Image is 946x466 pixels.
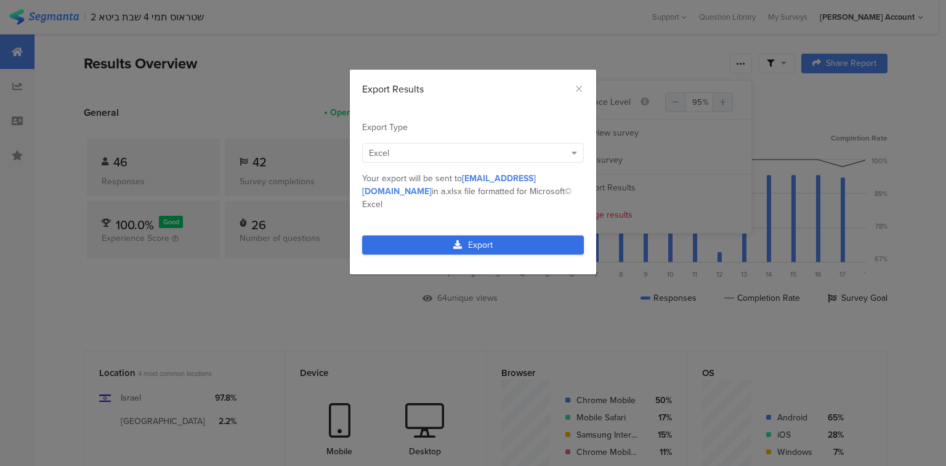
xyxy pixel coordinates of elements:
div: Your export will be sent to in a [362,172,584,211]
a: Export [362,235,584,255]
span: [EMAIL_ADDRESS][DOMAIN_NAME] [362,172,536,198]
div: dialog [350,70,596,274]
span: Excel [369,147,389,160]
span: .xlsx file formatted for Microsoft© Excel [362,185,572,211]
button: Close [574,82,584,96]
div: Export Results [362,82,584,96]
div: Export Type [362,121,584,134]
